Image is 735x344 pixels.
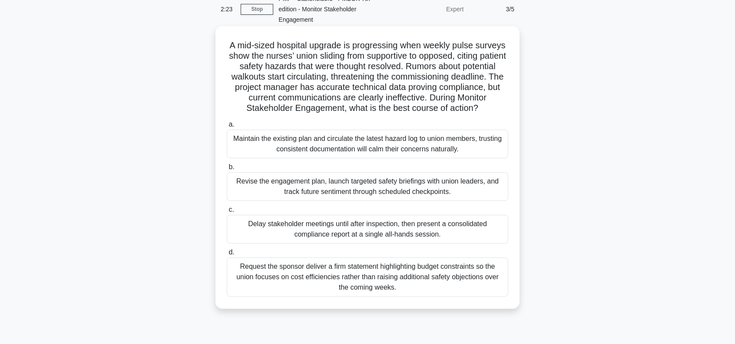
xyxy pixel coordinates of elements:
div: Delay stakeholder meetings until after inspection, then present a consolidated compliance report ... [227,215,508,244]
div: 3/5 [469,0,520,18]
h5: A mid-sized hospital upgrade is progressing when weekly pulse surveys show the nurses’ union slid... [226,40,509,114]
div: 2:23 [215,0,241,18]
div: Revise the engagement plan, launch targeted safety briefings with union leaders, and track future... [227,172,508,201]
span: a. [228,120,234,128]
span: d. [228,248,234,256]
span: c. [228,206,234,213]
div: Expert [393,0,469,18]
a: Stop [241,4,273,15]
div: Maintain the existing plan and circulate the latest hazard log to union members, trusting consist... [227,130,508,158]
div: Request the sponsor deliver a firm statement highlighting budget constraints so the union focuses... [227,257,508,297]
span: b. [228,163,234,170]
